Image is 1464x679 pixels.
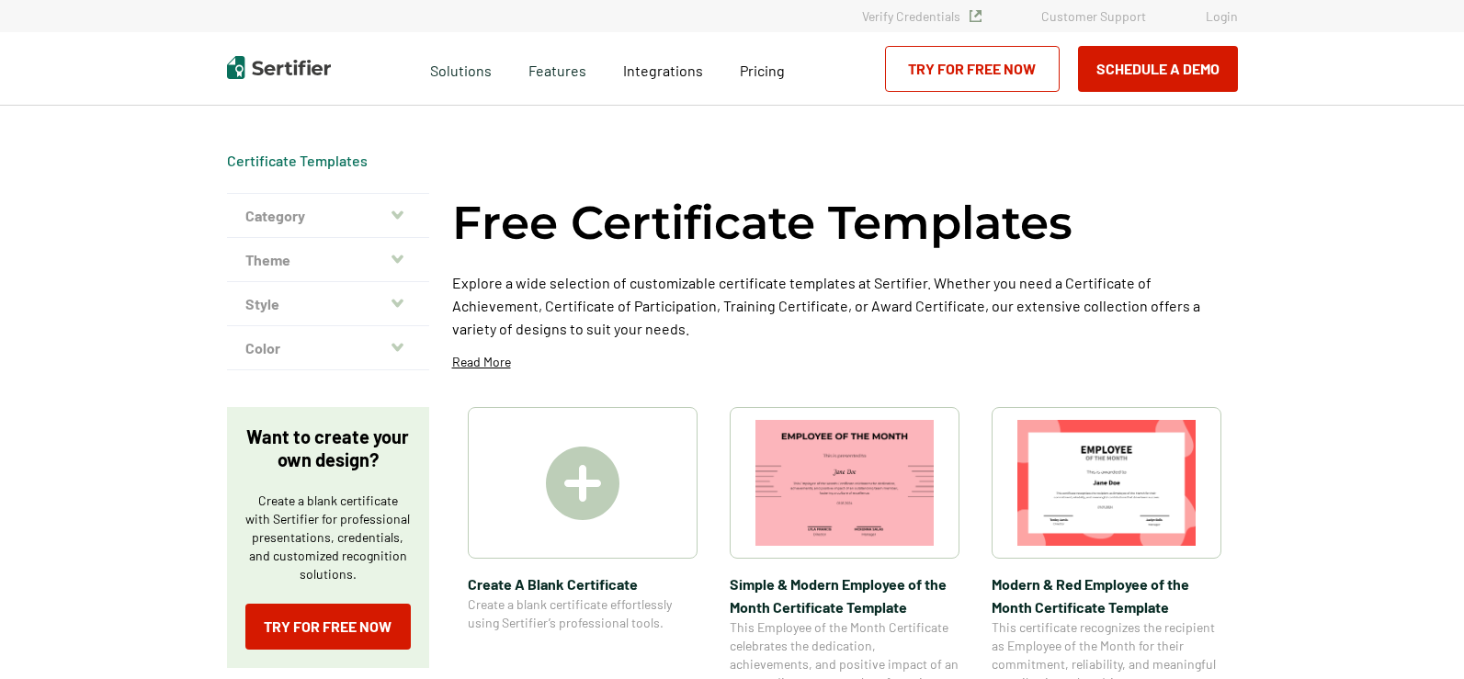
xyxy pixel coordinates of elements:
a: Pricing [740,57,785,80]
img: Modern & Red Employee of the Month Certificate Template [1017,420,1196,546]
span: Integrations [623,62,703,79]
button: Theme [227,238,429,282]
img: Verified [970,10,982,22]
a: Login [1206,8,1238,24]
img: Sertifier | Digital Credentialing Platform [227,56,331,79]
button: Color [227,326,429,370]
span: Pricing [740,62,785,79]
img: Simple & Modern Employee of the Month Certificate Template [755,420,934,546]
span: Create a blank certificate effortlessly using Sertifier’s professional tools. [468,595,698,632]
h1: Free Certificate Templates [452,193,1072,253]
p: Read More [452,353,511,371]
span: Solutions [430,57,492,80]
a: Customer Support [1041,8,1146,24]
img: Create A Blank Certificate [546,447,619,520]
div: Breadcrumb [227,152,368,170]
p: Want to create your own design? [245,425,411,471]
span: Simple & Modern Employee of the Month Certificate Template [730,572,959,618]
button: Category [227,194,429,238]
span: Modern & Red Employee of the Month Certificate Template [992,572,1221,618]
button: Style [227,282,429,326]
span: Create A Blank Certificate [468,572,698,595]
span: Certificate Templates [227,152,368,170]
a: Verify Credentials [862,8,982,24]
a: Certificate Templates [227,152,368,169]
span: Features [528,57,586,80]
p: Explore a wide selection of customizable certificate templates at Sertifier. Whether you need a C... [452,271,1238,340]
p: Create a blank certificate with Sertifier for professional presentations, credentials, and custom... [245,492,411,583]
a: Try for Free Now [885,46,1060,92]
a: Try for Free Now [245,604,411,650]
a: Integrations [623,57,703,80]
